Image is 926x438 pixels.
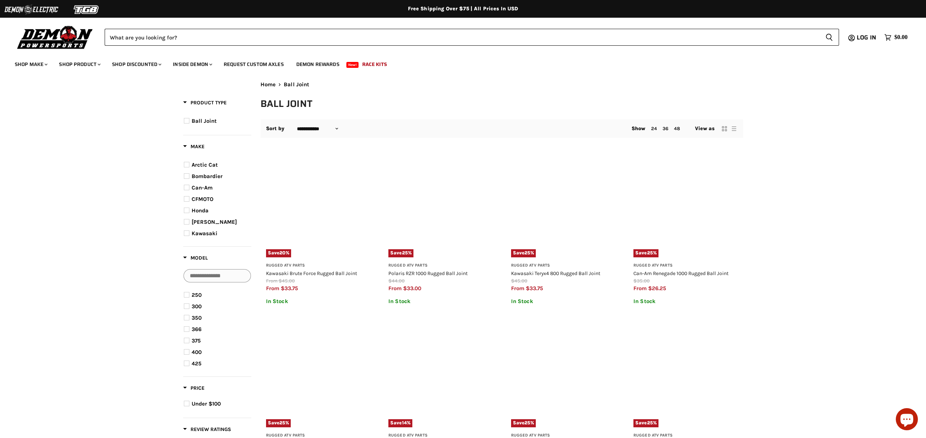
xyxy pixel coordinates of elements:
span: from [388,285,402,292]
span: Price [183,385,205,391]
span: Show [632,125,646,132]
img: Demon Electric Logo 2 [4,3,59,17]
span: Save % [388,419,412,427]
h3: Rugged ATV Parts [388,263,493,268]
span: Review Ratings [183,426,231,432]
span: 25 [524,250,530,255]
span: 25 [279,420,285,425]
span: Make [183,143,205,150]
span: 20 [279,250,286,255]
span: from [511,285,524,292]
a: Polaris RZR 800 Rugged Ball JointSave25% [633,323,738,428]
a: Kawasaki Prairie Rugged Ball JointSave14% [388,323,493,428]
a: Inside Demon [167,57,217,72]
ul: Main menu [9,54,906,72]
span: $0.00 [894,34,908,41]
a: Demon Rewards [291,57,345,72]
button: Filter by Make [183,143,205,152]
a: Shop Make [9,57,52,72]
span: 300 [192,303,202,310]
div: Free Shipping Over $75 | All Prices In USD [168,6,758,12]
span: Arctic Cat [192,161,218,168]
span: Save % [511,419,536,427]
a: Kawasaki Teryx4 800 Rugged Ball JointSave25% [511,153,615,258]
span: 350 [192,314,202,321]
a: Polaris RZR 1000 Rugged Ball Joint [388,270,468,276]
a: Can-Am Renegade 1000 Rugged Ball Joint [633,270,728,276]
a: Can-Am Renegade 1000 Rugged Ball JointSave25% [633,153,738,258]
span: New! [346,62,359,68]
span: Log in [857,33,876,42]
h1: Ball Joint [261,98,743,110]
a: Log in [853,34,881,41]
a: Home [261,81,276,88]
span: 400 [192,349,202,355]
button: Filter by Model [183,254,208,264]
span: CFMOTO [192,196,213,202]
span: Save % [633,249,658,257]
p: In Stock [266,298,370,305]
inbox-online-store-chat: Shopify online store chat [894,408,920,432]
a: 36 [663,126,668,131]
button: Filter by Price [183,385,205,394]
p: In Stock [511,298,615,305]
a: Polaris Sportsman 1000 Rugged Ball JointSave25% [266,323,370,428]
span: 25 [402,250,408,255]
span: $44.00 [388,278,405,284]
span: $26.25 [648,285,666,292]
label: Sort by [266,126,285,132]
span: Kawasaki [192,230,217,237]
span: Ball Joint [284,81,310,88]
span: $33.75 [281,285,298,292]
form: Product [105,29,839,46]
a: Request Custom Axles [218,57,289,72]
span: from [266,285,279,292]
a: Kawasaki Brute Force Rugged Ball Joint [266,270,357,276]
span: Save % [633,419,658,427]
button: Search [820,29,839,46]
span: from [266,278,277,284]
span: Honda [192,207,209,214]
img: TGB Logo 2 [59,3,114,17]
input: Search Options [184,269,251,282]
input: Search [105,29,820,46]
img: Demon Powersports [15,24,95,50]
button: Filter by Product Type [183,99,227,108]
span: Bombardier [192,173,223,180]
h3: Rugged ATV Parts [633,263,738,268]
span: 25 [647,420,653,425]
span: 366 [192,326,202,333]
a: 48 [674,126,680,131]
span: $35.00 [633,278,650,284]
span: Ball Joint [192,118,217,124]
span: Can-Am [192,184,213,191]
p: In Stock [388,298,493,305]
h3: Rugged ATV Parts [266,263,370,268]
a: 24 [651,126,657,131]
span: 425 [192,360,202,367]
span: Save % [511,249,536,257]
a: Can-Am Commander 800 Rugged Ball JointSave25% [511,323,615,428]
a: Shop Product [53,57,105,72]
a: $0.00 [881,32,911,43]
nav: Breadcrumbs [261,81,743,88]
h3: Rugged ATV Parts [511,263,615,268]
span: 25 [524,420,530,425]
span: 250 [192,292,202,298]
span: Under $100 [192,400,221,407]
span: View as [695,126,715,132]
span: Model [183,255,208,261]
span: Save % [266,249,291,257]
span: $45.00 [279,278,295,284]
span: $33.00 [403,285,421,292]
span: 25 [647,250,653,255]
span: $33.75 [526,285,543,292]
a: Polaris RZR 1000 Rugged Ball JointSave25% [388,153,493,258]
p: In Stock [633,298,738,305]
a: Race Kits [357,57,392,72]
nav: Collection utilities [261,119,743,138]
span: [PERSON_NAME] [192,219,237,225]
span: from [633,285,647,292]
button: list view [730,125,738,132]
span: Product Type [183,100,227,106]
